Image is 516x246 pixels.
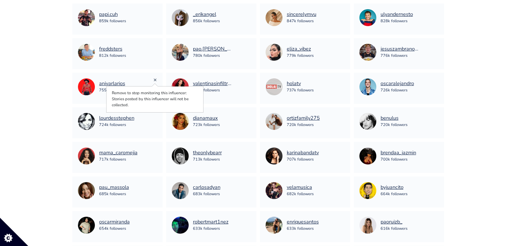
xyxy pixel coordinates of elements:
[381,11,413,18] a: ulyandernesto
[193,122,220,128] div: 723k followers
[193,191,220,197] div: 683k followers
[99,184,129,191] a: pau_massola
[381,45,420,53] a: jesuszambranoofficial
[99,88,126,94] div: 755k followers
[78,182,95,199] img: 3601913976.jpg
[193,226,229,232] div: 633k followers
[359,182,376,199] img: 2040528676.jpg
[172,217,189,234] img: 226536524.jpg
[287,226,319,232] div: 633k followers
[287,11,316,18] div: sincerelymvu
[193,80,232,88] a: valentinasinfiltros
[381,149,416,157] a: brendaa_jazmin
[381,114,407,122] a: benulus
[287,80,314,88] a: holatv
[359,78,376,95] img: 13116511.jpg
[287,88,314,94] div: 737k followers
[266,182,283,199] img: 568850.jpg
[193,218,229,226] a: robertmart1nez
[193,53,232,59] div: 780k followers
[99,157,138,163] div: 717k followers
[99,149,138,157] a: mama_caromejia
[99,11,126,18] a: papi.cuh
[99,45,126,53] a: freddsters
[99,122,134,128] div: 724k followers
[172,78,189,95] img: 193984690.jpg
[172,148,189,164] img: 1503474720.jpg
[78,44,95,61] img: 4623211794.jpg
[287,122,320,128] div: 720k followers
[381,80,414,88] a: oscaralejandro
[266,148,283,164] img: 17138814.jpg
[266,44,283,61] img: 50072208113.jpg
[99,218,130,226] div: oscarmiranda
[381,226,407,232] div: 616k followers
[193,11,220,18] a: _erikangel
[359,217,376,234] img: 610799551.jpg
[381,184,407,191] a: byjuancito
[287,53,314,59] div: 779k followers
[287,45,314,53] div: eliza_vibez
[99,191,129,197] div: 685k followers
[381,88,414,94] div: 726k followers
[193,157,222,163] div: 713k followers
[99,114,134,122] a: lourdesstephen
[172,113,189,130] img: 388967517.jpg
[172,9,189,26] img: 182677243.jpg
[99,53,126,59] div: 812k followers
[193,18,220,24] div: 856k followers
[153,76,157,84] a: ×
[99,18,126,24] div: 859k followers
[193,184,220,191] a: carlosadyan
[99,226,130,232] div: 654k followers
[359,148,376,164] img: 1157400070.jpg
[78,9,95,26] img: 255461592.jpg
[287,114,320,122] a: ortizfamily275
[287,18,316,24] div: 847k followers
[172,44,189,61] img: 2087244295.jpg
[78,78,95,95] img: 1113171597.jpg
[381,218,407,226] a: paoruizb_
[78,113,95,130] img: 434935651.jpg
[193,88,232,94] div: 749k followers
[266,113,283,130] img: 44780734766.jpg
[381,191,407,197] div: 664k followers
[78,148,95,164] img: 6612334605.jpg
[359,44,376,61] img: 538764581.jpg
[359,9,376,26] img: 8560967262.jpg
[193,149,222,157] a: theonlybearr
[108,88,202,111] div: Remove to stop monitoring this influencer: Stories posted by this influencer will not be collected.
[287,191,314,197] div: 682k followers
[359,113,376,130] img: 12558020940.jpg
[287,218,319,226] a: enriquesantos
[381,18,413,24] div: 828k followers
[193,114,220,122] a: dianamaux
[287,149,319,157] a: karinabandatv
[99,80,126,88] a: anivarlarios
[193,45,232,53] a: pao.[PERSON_NAME]
[381,53,420,59] div: 776k followers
